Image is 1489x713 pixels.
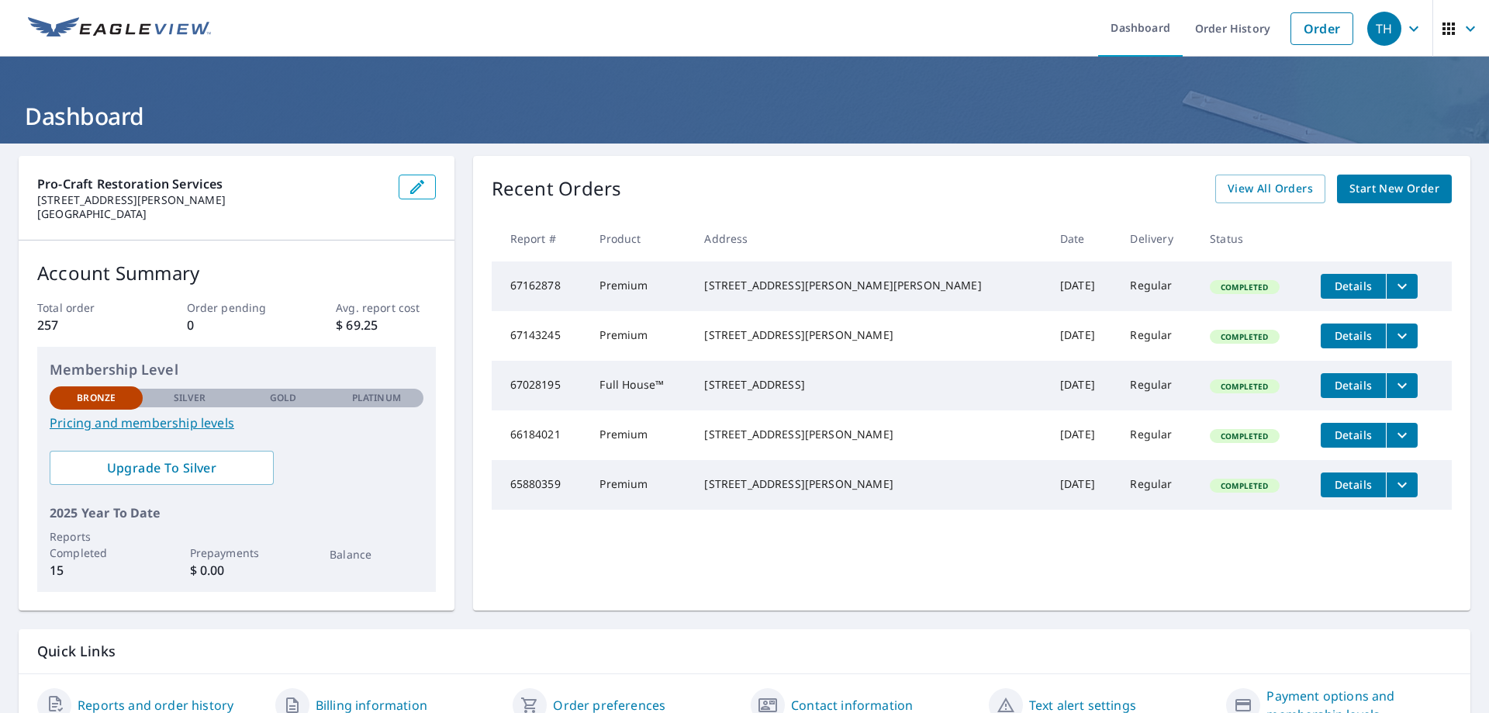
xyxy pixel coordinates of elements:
[1330,279,1377,293] span: Details
[336,299,435,316] p: Avg. report cost
[1321,274,1386,299] button: detailsBtn-67162878
[37,259,436,287] p: Account Summary
[704,377,1035,393] div: [STREET_ADDRESS]
[1118,311,1197,361] td: Regular
[1330,477,1377,492] span: Details
[37,316,136,334] p: 257
[1321,423,1386,448] button: detailsBtn-66184021
[587,361,692,410] td: Full House™
[352,391,401,405] p: Platinum
[1211,480,1277,491] span: Completed
[1386,472,1418,497] button: filesDropdownBtn-65880359
[704,476,1035,492] div: [STREET_ADDRESS][PERSON_NAME]
[50,528,143,561] p: Reports Completed
[1118,410,1197,460] td: Regular
[1386,373,1418,398] button: filesDropdownBtn-67028195
[1211,431,1277,441] span: Completed
[1211,381,1277,392] span: Completed
[190,561,283,580] p: $ 0.00
[1330,378,1377,393] span: Details
[270,391,296,405] p: Gold
[50,504,423,522] p: 2025 Year To Date
[37,175,386,193] p: Pro-Craft Restoration Services
[1048,361,1118,410] td: [DATE]
[587,460,692,510] td: Premium
[704,427,1035,442] div: [STREET_ADDRESS][PERSON_NAME]
[1386,274,1418,299] button: filesDropdownBtn-67162878
[37,642,1452,661] p: Quick Links
[50,451,274,485] a: Upgrade To Silver
[692,216,1047,261] th: Address
[1197,216,1308,261] th: Status
[1048,410,1118,460] td: [DATE]
[1048,460,1118,510] td: [DATE]
[492,261,588,311] td: 67162878
[1048,311,1118,361] td: [DATE]
[587,216,692,261] th: Product
[492,361,588,410] td: 67028195
[37,299,136,316] p: Total order
[50,561,143,580] p: 15
[492,410,588,460] td: 66184021
[1215,175,1325,203] a: View All Orders
[492,216,588,261] th: Report #
[587,410,692,460] td: Premium
[1349,179,1439,199] span: Start New Order
[50,414,423,432] a: Pricing and membership levels
[1367,12,1401,46] div: TH
[187,299,286,316] p: Order pending
[1118,361,1197,410] td: Regular
[187,316,286,334] p: 0
[1118,460,1197,510] td: Regular
[492,175,622,203] p: Recent Orders
[190,545,283,561] p: Prepayments
[330,546,423,562] p: Balance
[1330,328,1377,343] span: Details
[37,207,386,221] p: [GEOGRAPHIC_DATA]
[1386,423,1418,448] button: filesDropdownBtn-66184021
[28,17,211,40] img: EV Logo
[1211,282,1277,292] span: Completed
[37,193,386,207] p: [STREET_ADDRESS][PERSON_NAME]
[1118,216,1197,261] th: Delivery
[174,391,206,405] p: Silver
[336,316,435,334] p: $ 69.25
[50,359,423,380] p: Membership Level
[492,311,588,361] td: 67143245
[1228,179,1313,199] span: View All Orders
[19,100,1470,132] h1: Dashboard
[1048,216,1118,261] th: Date
[1321,472,1386,497] button: detailsBtn-65880359
[1337,175,1452,203] a: Start New Order
[62,459,261,476] span: Upgrade To Silver
[587,311,692,361] td: Premium
[1321,324,1386,348] button: detailsBtn-67143245
[587,261,692,311] td: Premium
[1321,373,1386,398] button: detailsBtn-67028195
[704,278,1035,293] div: [STREET_ADDRESS][PERSON_NAME][PERSON_NAME]
[1386,324,1418,348] button: filesDropdownBtn-67143245
[492,460,588,510] td: 65880359
[704,327,1035,343] div: [STREET_ADDRESS][PERSON_NAME]
[1330,427,1377,442] span: Details
[1290,12,1353,45] a: Order
[1048,261,1118,311] td: [DATE]
[1118,261,1197,311] td: Regular
[77,391,116,405] p: Bronze
[1211,331,1277,342] span: Completed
